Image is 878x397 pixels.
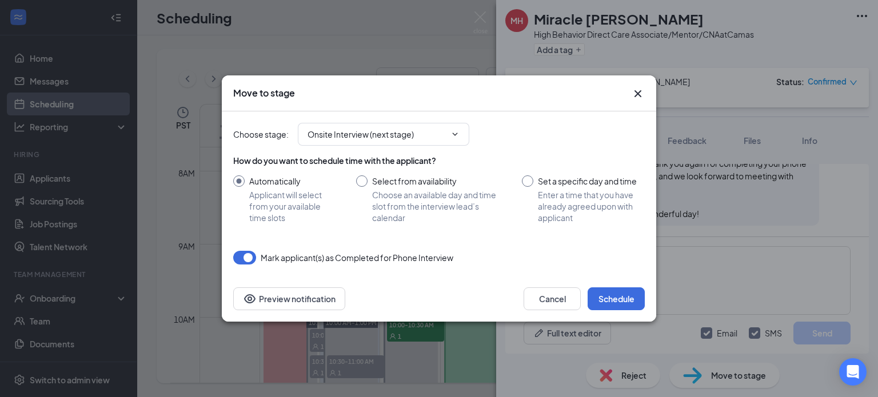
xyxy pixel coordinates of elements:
[233,155,645,166] div: How do you want to schedule time with the applicant?
[450,130,460,139] svg: ChevronDown
[233,87,295,99] h3: Move to stage
[588,287,645,310] button: Schedule
[631,87,645,101] svg: Cross
[243,292,257,306] svg: Eye
[233,128,289,141] span: Choose stage :
[524,287,581,310] button: Cancel
[233,287,345,310] button: Preview notificationEye
[839,358,867,386] div: Open Intercom Messenger
[631,87,645,101] button: Close
[261,251,453,264] span: Mark applicant(s) as Completed for Phone Interview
